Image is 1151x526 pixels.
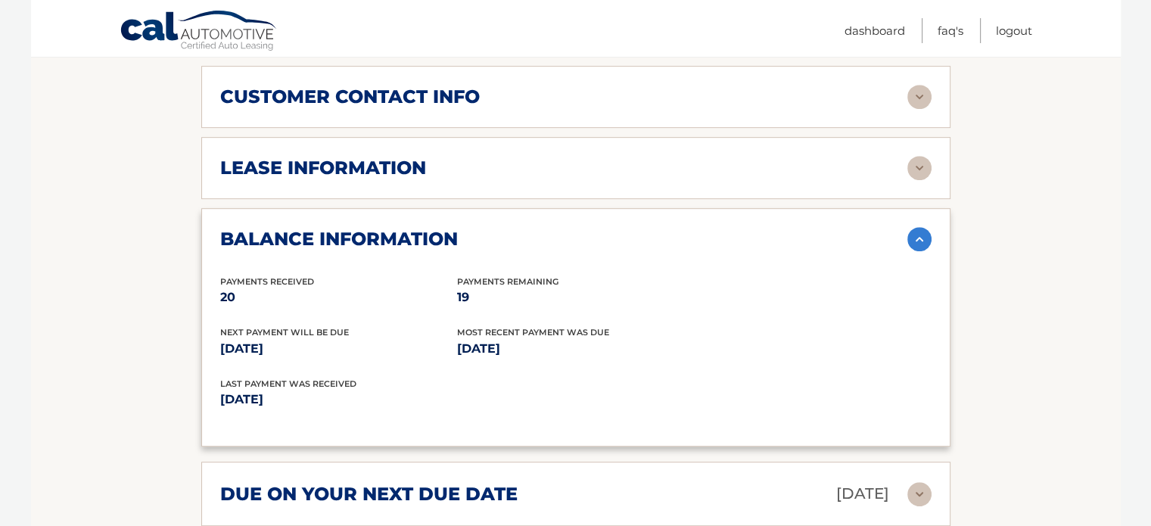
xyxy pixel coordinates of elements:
h2: lease information [220,157,426,179]
span: Payments Received [220,276,314,287]
p: 19 [457,287,694,308]
span: Most Recent Payment Was Due [457,327,609,338]
span: Next Payment will be due [220,327,349,338]
p: [DATE] [836,481,889,507]
a: Cal Automotive [120,10,278,54]
img: accordion-rest.svg [907,156,932,180]
a: Dashboard [845,18,905,43]
img: accordion-rest.svg [907,85,932,109]
p: [DATE] [457,338,694,359]
span: Payments Remaining [457,276,558,287]
img: accordion-rest.svg [907,482,932,506]
span: Last Payment was received [220,378,356,389]
h2: customer contact info [220,86,480,108]
h2: due on your next due date [220,483,518,506]
h2: balance information [220,228,458,251]
p: 20 [220,287,457,308]
p: [DATE] [220,389,576,410]
a: Logout [996,18,1032,43]
img: accordion-active.svg [907,227,932,251]
a: FAQ's [938,18,963,43]
p: [DATE] [220,338,457,359]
